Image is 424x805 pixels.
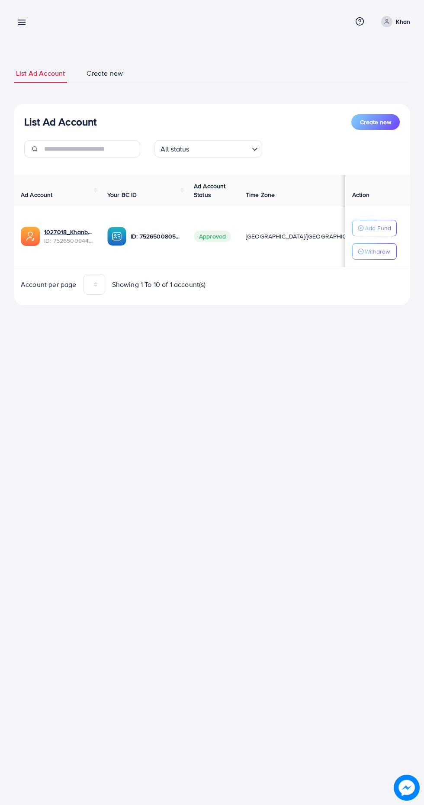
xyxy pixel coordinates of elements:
[112,280,206,290] span: Showing 1 To 10 of 1 account(s)
[44,228,93,236] a: 1027018_Khanbhia_1752400071646
[394,775,419,800] img: image
[44,228,93,245] div: <span class='underline'>1027018_Khanbhia_1752400071646</span></br>7526500944935256080
[159,143,191,155] span: All status
[131,231,180,241] p: ID: 7526500805902909457
[107,227,126,246] img: ic-ba-acc.ded83a64.svg
[352,190,369,199] span: Action
[21,280,77,290] span: Account per page
[107,190,137,199] span: Your BC ID
[21,190,53,199] span: Ad Account
[44,236,93,245] span: ID: 7526500944935256080
[154,140,262,158] div: Search for option
[194,182,226,199] span: Ad Account Status
[360,118,391,126] span: Create new
[24,116,96,128] h3: List Ad Account
[194,231,231,242] span: Approved
[246,190,275,199] span: Time Zone
[352,243,397,260] button: Withdraw
[16,68,65,78] span: List Ad Account
[352,220,397,236] button: Add Fund
[246,232,366,241] span: [GEOGRAPHIC_DATA]/[GEOGRAPHIC_DATA]
[351,114,400,130] button: Create new
[21,227,40,246] img: ic-ads-acc.e4c84228.svg
[365,246,390,257] p: Withdraw
[87,68,123,78] span: Create new
[365,223,391,233] p: Add Fund
[192,141,248,155] input: Search for option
